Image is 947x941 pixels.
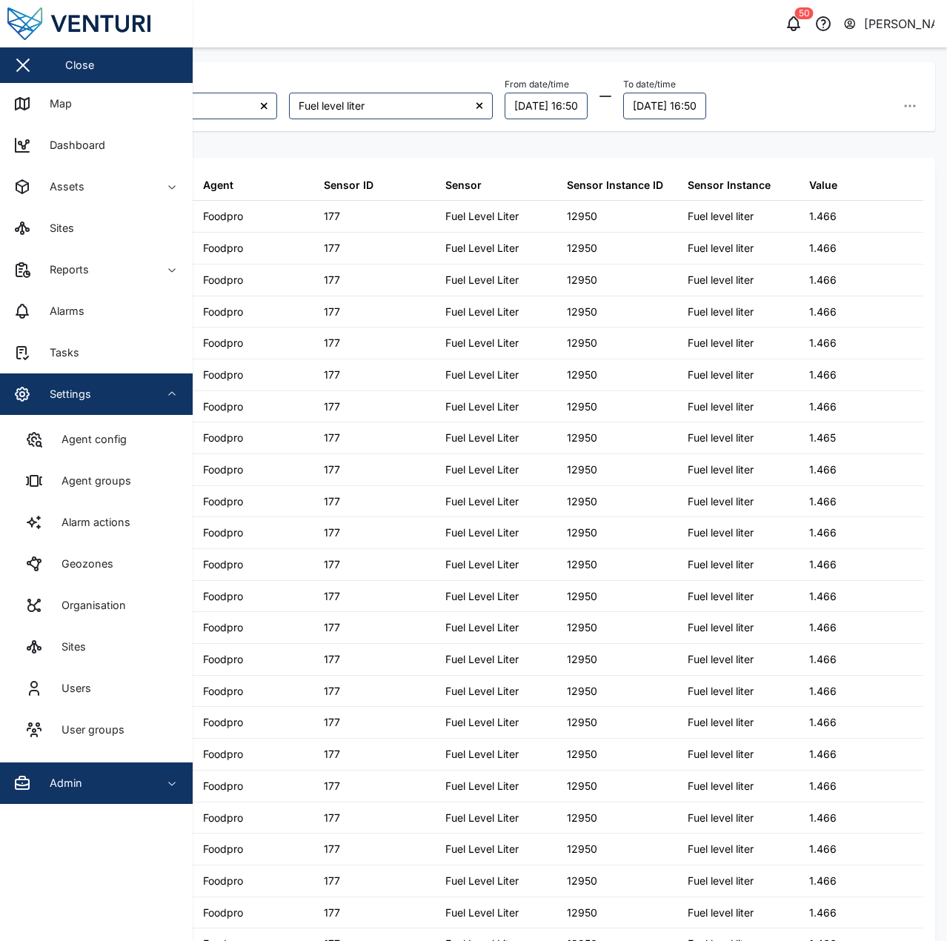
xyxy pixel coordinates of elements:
div: Foodpro [203,493,243,510]
div: Fuel level liter [688,399,754,415]
div: Foodpro [203,240,243,256]
div: 177 [324,430,340,446]
div: Fuel Level Liter [445,208,519,225]
div: Fuel level liter [688,304,754,320]
div: Fuel level liter [688,588,754,605]
div: Fuel level liter [688,272,754,288]
div: 12950 [567,841,597,857]
div: Assets [39,179,84,195]
div: 1.466 [809,841,837,857]
div: 1.466 [809,619,837,636]
label: From date/time [505,79,569,90]
div: Foodpro [203,905,243,921]
div: Fuel Level Liter [445,335,519,351]
a: Sites [12,626,181,668]
div: Sensor [445,177,482,193]
div: Foodpro [203,619,243,636]
div: Fuel level liter [688,905,754,921]
div: Foodpro [203,683,243,699]
div: 12950 [567,367,597,383]
div: 177 [324,304,340,320]
div: User groups [50,722,124,738]
div: 12950 [567,272,597,288]
div: Fuel Level Liter [445,714,519,731]
div: 177 [324,208,340,225]
a: Geozones [12,543,181,585]
div: Fuel level liter [688,240,754,256]
div: 1.466 [809,272,837,288]
div: Fuel level liter [688,208,754,225]
div: 12950 [567,304,597,320]
div: 12950 [567,430,597,446]
div: Foodpro [203,272,243,288]
button: 12/09/2025 16:50 [623,93,706,119]
div: 12950 [567,556,597,573]
div: 177 [324,905,340,921]
div: Dashboard [39,137,105,153]
div: Close [65,57,94,73]
div: Fuel level liter [688,462,754,478]
a: Agent groups [12,460,181,502]
div: Foodpro [203,778,243,794]
div: 12950 [567,208,597,225]
div: 177 [324,588,340,605]
div: Fuel level liter [688,619,754,636]
div: 177 [324,683,340,699]
div: 12950 [567,335,597,351]
div: Fuel level liter [688,525,754,541]
div: Foodpro [203,651,243,668]
a: Users [12,668,181,709]
div: Sensor Instance ID [567,177,663,193]
input: Choose a sensor instance [289,93,492,119]
div: Sensor ID [324,177,373,193]
button: [PERSON_NAME] [843,13,935,34]
div: Reports [39,262,89,278]
div: 12950 [567,619,597,636]
div: Fuel level liter [688,714,754,731]
div: Alarm actions [50,514,130,531]
div: 50 [795,7,814,19]
div: 1.466 [809,588,837,605]
div: Foodpro [203,810,243,826]
div: Fuel Level Liter [445,619,519,636]
div: Organisation [50,597,126,614]
div: Foodpro [203,399,243,415]
div: 12950 [567,746,597,762]
div: Foodpro [203,208,243,225]
div: 177 [324,810,340,826]
div: 177 [324,873,340,889]
a: Alarm actions [12,502,181,543]
div: Foodpro [203,873,243,889]
div: Fuel Level Liter [445,810,519,826]
div: Foodpro [203,714,243,731]
div: 177 [324,714,340,731]
div: Fuel Level Liter [445,272,519,288]
div: Alarms [39,303,84,319]
div: Fuel Level Liter [445,367,519,383]
div: 1.466 [809,208,837,225]
div: 1.466 [809,493,837,510]
div: Fuel level liter [688,778,754,794]
a: Organisation [12,585,181,626]
div: Fuel Level Liter [445,399,519,415]
div: Fuel level liter [688,810,754,826]
div: Fuel Level Liter [445,493,519,510]
div: Fuel Level Liter [445,651,519,668]
div: 1.466 [809,367,837,383]
div: Value [809,177,837,193]
div: 1.466 [809,462,837,478]
div: Fuel Level Liter [445,905,519,921]
div: Foodpro [203,304,243,320]
div: Fuel Level Liter [445,588,519,605]
div: Sites [50,639,86,655]
div: Fuel Level Liter [445,430,519,446]
div: 12950 [567,873,597,889]
a: Agent config [12,419,181,460]
div: Foodpro [203,588,243,605]
div: 177 [324,367,340,383]
div: 1.466 [809,240,837,256]
div: 1.466 [809,335,837,351]
div: 177 [324,240,340,256]
div: Map [39,96,72,112]
div: 1.466 [809,525,837,541]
